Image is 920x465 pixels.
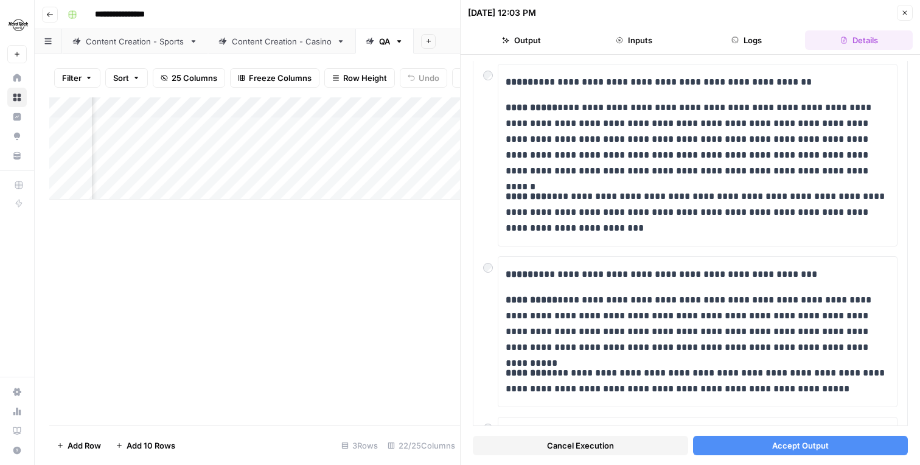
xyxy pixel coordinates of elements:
div: Content Creation - Casino [232,35,332,47]
a: Home [7,68,27,88]
div: 22/25 Columns [383,436,460,455]
button: Cancel Execution [473,436,688,455]
a: Content Creation - Casino [208,29,355,54]
button: Freeze Columns [230,68,319,88]
a: QA [355,29,414,54]
button: Details [805,30,913,50]
span: Undo [419,72,439,84]
button: Undo [400,68,447,88]
a: Opportunities [7,127,27,146]
a: Content Creation - Sports [62,29,208,54]
img: Hard Rock Digital Logo [7,14,29,36]
div: Content Creation - Sports [86,35,184,47]
button: Accept Output [693,436,908,455]
button: Add 10 Rows [108,436,183,455]
a: Browse [7,88,27,107]
div: QA [379,35,390,47]
span: Freeze Columns [249,72,312,84]
button: Inputs [580,30,688,50]
a: Settings [7,382,27,402]
span: Cancel Execution [547,439,614,452]
button: Add Row [49,436,108,455]
button: Filter [54,68,100,88]
a: Usage [7,402,27,421]
a: Insights [7,107,27,127]
button: 25 Columns [153,68,225,88]
button: Sort [105,68,148,88]
span: Add Row [68,439,101,452]
span: Sort [113,72,129,84]
span: Accept Output [772,439,829,452]
span: Row Height [343,72,387,84]
button: Workspace: Hard Rock Digital [7,10,27,40]
span: Add 10 Rows [127,439,175,452]
button: Logs [693,30,801,50]
button: Help + Support [7,441,27,460]
a: Your Data [7,146,27,166]
button: Row Height [324,68,395,88]
span: Filter [62,72,82,84]
span: 25 Columns [172,72,217,84]
div: 3 Rows [336,436,383,455]
div: [DATE] 12:03 PM [468,7,536,19]
a: Learning Hub [7,421,27,441]
button: Output [468,30,576,50]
